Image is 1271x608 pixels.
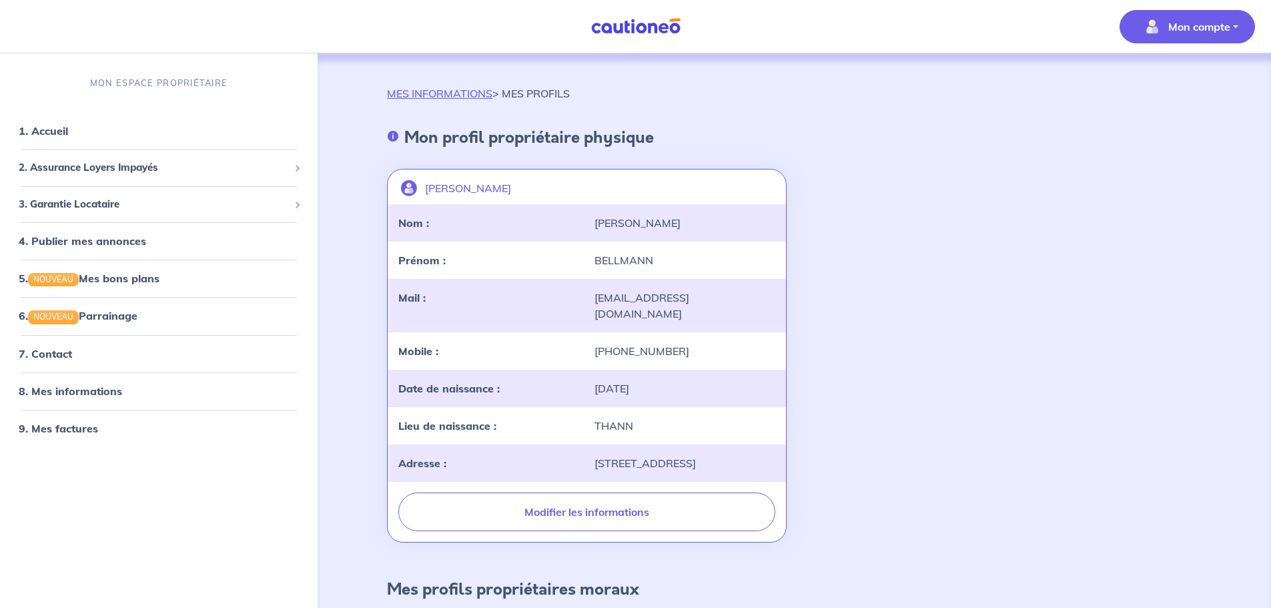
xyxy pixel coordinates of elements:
[398,382,500,395] strong: Date de naissance :
[19,384,122,398] a: 8. Mes informations
[5,117,312,144] div: 1. Accueil
[5,228,312,254] div: 4. Publier mes annonces
[398,457,446,470] strong: Adresse :
[19,309,137,322] a: 6.NOUVEAUParrainage
[19,422,98,435] a: 9. Mes factures
[398,493,775,531] button: Modifier les informations
[5,378,312,404] div: 8. Mes informations
[5,265,312,292] div: 5.NOUVEAUMes bons plans
[387,87,492,100] a: MES INFORMATIONS
[586,418,783,434] div: THANN
[1120,10,1255,43] button: illu_account_valid_menu.svgMon compte
[586,18,686,35] img: Cautioneo
[404,128,654,147] h4: Mon profil propriétaire physique
[586,252,783,268] div: BELLMANN
[387,580,639,599] h4: Mes profils propriétaires moraux
[19,234,146,248] a: 4. Publier mes annonces
[1142,16,1163,37] img: illu_account_valid_menu.svg
[586,380,783,396] div: [DATE]
[398,254,446,267] strong: Prénom :
[5,192,312,218] div: 3. Garantie Locataire
[19,197,289,212] span: 3. Garantie Locataire
[398,344,438,358] strong: Mobile :
[5,155,312,181] div: 2. Assurance Loyers Impayés
[398,216,429,230] strong: Nom :
[586,343,783,359] div: [PHONE_NUMBER]
[425,180,511,196] p: [PERSON_NAME]
[398,291,426,304] strong: Mail :
[398,419,496,432] strong: Lieu de naissance :
[401,180,417,196] img: illu_account.svg
[19,160,289,176] span: 2. Assurance Loyers Impayés
[5,415,312,442] div: 9. Mes factures
[1168,19,1230,35] p: Mon compte
[586,290,783,322] div: [EMAIL_ADDRESS][DOMAIN_NAME]
[19,347,72,360] a: 7. Contact
[5,340,312,367] div: 7. Contact
[90,77,228,89] p: MON ESPACE PROPRIÉTAIRE
[387,85,570,101] p: > MES PROFILS
[19,272,159,285] a: 5.NOUVEAUMes bons plans
[19,124,68,137] a: 1. Accueil
[586,215,783,231] div: [PERSON_NAME]
[5,302,312,329] div: 6.NOUVEAUParrainage
[586,455,783,471] div: [STREET_ADDRESS]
